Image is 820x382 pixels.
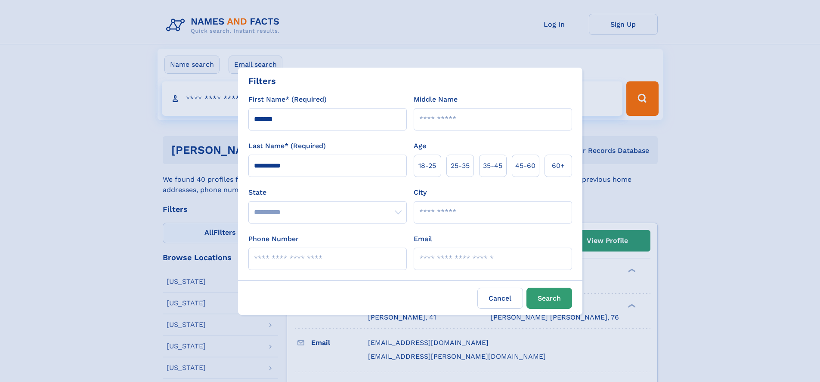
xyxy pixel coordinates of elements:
label: First Name* (Required) [248,94,327,105]
span: 60+ [552,161,565,171]
label: Cancel [477,288,523,309]
label: Last Name* (Required) [248,141,326,151]
label: State [248,187,407,198]
span: 45‑60 [515,161,535,171]
span: 35‑45 [483,161,502,171]
span: 18‑25 [418,161,436,171]
div: Filters [248,75,276,87]
label: Middle Name [414,94,458,105]
span: 25‑35 [451,161,470,171]
label: Age [414,141,426,151]
button: Search [526,288,572,309]
label: Email [414,234,432,244]
label: Phone Number [248,234,299,244]
label: City [414,187,427,198]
